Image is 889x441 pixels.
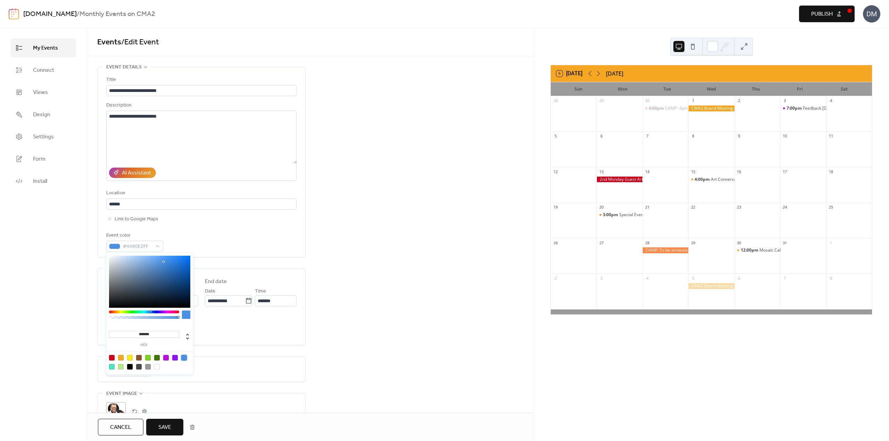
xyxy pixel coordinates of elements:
a: Design [10,105,76,124]
span: 3:00pm [603,212,619,218]
div: Event color [106,231,162,240]
a: Views [10,83,76,102]
b: Monthly Events on CMA2 [80,8,155,21]
span: Time [255,287,266,296]
span: Save [158,423,171,432]
div: #9013FE [172,355,178,361]
div: Special Event: Volunteer Opportunities at the 2026 Conference- 3pm ET [619,212,757,218]
div: 26 [553,240,558,245]
div: Mosaic Calling Cards Workalong - 12pm ET - with Kim Porter & Beca Kulinovich [734,247,780,253]
span: 4:00pm [695,177,711,183]
div: 2nd Monday Guest Artist Series with Jacqui Ross: To be announced [597,177,642,183]
div: Sun [556,82,601,96]
div: 4 [645,275,650,281]
div: 28 [645,240,650,245]
a: Cancel [98,419,143,435]
div: Tue [645,82,689,96]
span: 12:00pm [741,247,759,253]
div: 7 [782,275,788,281]
div: 9 [737,134,742,139]
div: #B8E986 [118,364,124,370]
div: #4A90E2 [181,355,187,361]
div: Art Conversations - 4pm EDT [711,177,767,183]
div: Art Conversations - 4pm EDT [688,177,734,183]
div: Feedback Friday with Fran Garrido & Shelley Beaumont, 7pm EDT [780,105,826,111]
div: #F5A623 [118,355,124,361]
a: [DOMAIN_NAME] [23,8,77,21]
div: #F8E71C [127,355,133,361]
div: 6 [599,134,604,139]
span: #4A90E2FF [123,243,152,251]
div: Special Event: Volunteer Opportunities at the 2026 Conference- 3pm ET [597,212,642,218]
div: 10 [782,134,788,139]
span: Settings [33,133,54,141]
a: Form [10,150,76,168]
div: 20 [599,205,604,210]
div: #417505 [154,355,160,361]
div: 25 [828,205,833,210]
div: End date [205,278,227,286]
b: / [77,8,80,21]
div: 13 [599,169,604,174]
img: logo [9,8,19,19]
span: Form [33,155,45,163]
div: 5 [690,275,696,281]
span: Event image [106,390,137,398]
div: 7 [645,134,650,139]
div: 16 [737,169,742,174]
button: AI Assistant [109,168,156,178]
span: 7:00pm [787,105,803,111]
div: #000000 [127,364,133,370]
div: 2 [553,275,558,281]
div: [DATE] [606,69,623,78]
div: AI Assistant [122,169,151,177]
div: CMA2 Board Meeting [688,283,734,289]
div: #50E3C2 [109,364,115,370]
a: Connect [10,61,76,79]
div: 6 [737,275,742,281]
span: Connect [33,66,54,75]
div: CAMP- 4pm EDT - [PERSON_NAME] [665,105,733,111]
label: hex [109,343,179,347]
div: #FFFFFF [154,364,160,370]
div: Thu [733,82,778,96]
div: 23 [737,205,742,210]
div: 4 [828,98,833,103]
div: 24 [782,205,788,210]
div: DM [863,5,880,23]
div: #9B9B9B [145,364,151,370]
div: #7ED321 [145,355,151,361]
span: Design [33,111,50,119]
span: Date [205,287,215,296]
div: #4A4A4A [136,364,142,370]
a: Install [10,172,76,190]
span: Publish [811,10,833,18]
div: Title [106,76,295,84]
button: Save [146,419,183,435]
a: Settings [10,127,76,146]
a: My Events [10,39,76,57]
div: 8 [690,134,696,139]
div: Location [106,189,295,197]
div: CAMP- 4pm EDT - Jeannette Brossart [642,105,688,111]
span: Link to Google Maps [115,215,158,223]
button: Publish [799,6,855,22]
div: 15 [690,169,696,174]
div: 5 [553,134,558,139]
div: 8 [828,275,833,281]
div: #8B572A [136,355,142,361]
div: CMA2 Board Meeting [688,105,734,111]
div: 29 [690,240,696,245]
div: 22 [690,205,696,210]
div: 29 [599,98,604,103]
span: My Events [33,44,58,52]
div: ; [106,402,126,422]
span: 4:00pm [649,105,665,111]
span: Cancel [110,423,131,432]
span: Install [33,177,47,186]
div: 31 [782,240,788,245]
div: 12 [553,169,558,174]
a: Events [97,35,121,50]
div: 21 [645,205,650,210]
div: 3 [782,98,788,103]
